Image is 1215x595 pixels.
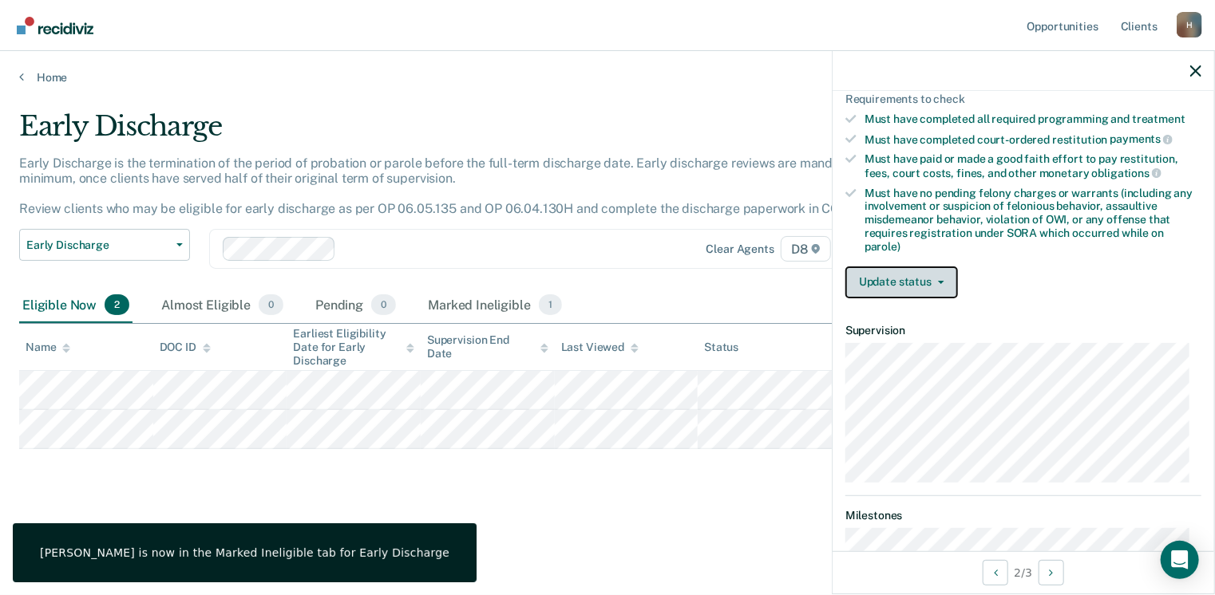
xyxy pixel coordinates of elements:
img: Recidiviz [17,17,93,34]
button: Update status [845,266,958,298]
div: H [1177,12,1202,37]
div: Must have paid or made a good faith effort to pay restitution, fees, court costs, fines, and othe... [865,152,1201,179]
span: Early Discharge [26,238,170,252]
span: parole) [865,240,900,253]
div: Must have completed court-ordered restitution [865,132,1201,147]
p: Early Discharge is the termination of the period of probation or parole before the full-term disc... [19,156,877,217]
span: D8 [781,236,831,262]
div: Open Intercom Messenger [1161,541,1199,579]
span: payments [1110,132,1173,145]
div: Eligible Now [19,288,133,323]
span: obligations [1092,167,1162,179]
div: Almost Eligible [158,288,287,323]
div: [PERSON_NAME] is now in the Marked Ineligible tab for Early Discharge [40,546,449,560]
span: 0 [371,294,396,315]
div: 2 / 3 [833,551,1214,593]
button: Next Opportunity [1039,560,1064,585]
div: Supervision End Date [427,333,548,361]
span: 1 [539,294,562,315]
div: Clear agents [706,242,774,256]
div: Marked Ineligible [425,288,565,323]
span: treatment [1132,112,1185,125]
a: Home [19,70,1196,85]
div: Early Discharge [19,110,931,156]
button: Previous Opportunity [983,560,1008,585]
div: Last Viewed [561,341,639,354]
span: 2 [105,294,129,315]
dt: Supervision [845,324,1201,337]
div: DOC ID [160,341,211,354]
div: Pending [312,288,399,323]
div: Must have completed all required programming and [865,112,1201,126]
div: Must have no pending felony charges or warrants (including any involvement or suspicion of feloni... [865,187,1201,254]
span: 0 [259,294,283,315]
div: Earliest Eligibility Date for Early Discharge [293,327,414,367]
div: Requirements to check [845,93,1201,106]
div: Status [704,341,738,354]
button: Profile dropdown button [1177,12,1202,37]
dt: Milestones [845,509,1201,522]
div: Name [26,341,70,354]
